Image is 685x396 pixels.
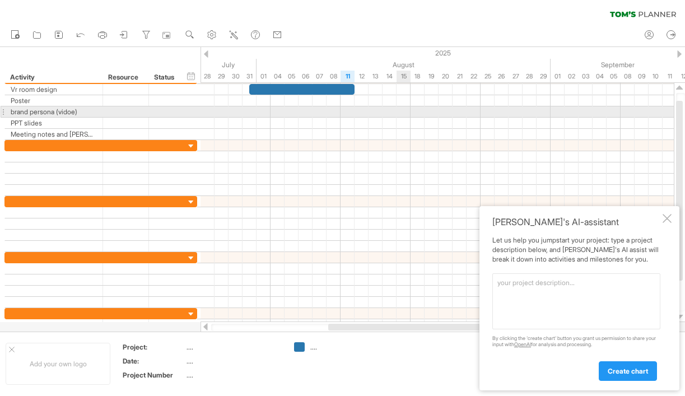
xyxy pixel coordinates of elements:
[523,71,537,82] div: Thursday, 28 August 2025
[327,71,341,82] div: Friday, 8 August 2025
[439,71,453,82] div: Wednesday, 20 August 2025
[154,72,179,83] div: Status
[492,236,660,380] div: Let us help you jumpstart your project: type a project description below, and [PERSON_NAME]'s AI ...
[11,84,97,95] div: Vr room design
[6,343,110,385] div: Add your own logo
[11,118,97,128] div: PPT slides
[201,71,215,82] div: Monday, 28 July 2025
[599,361,657,381] a: create chart
[11,95,97,106] div: Poster
[509,71,523,82] div: Wednesday, 27 August 2025
[123,356,184,366] div: Date:
[271,71,285,82] div: Monday, 4 August 2025
[514,341,531,347] a: OpenAI
[187,356,281,366] div: ....
[257,71,271,82] div: Friday, 1 August 2025
[593,71,607,82] div: Thursday, 4 September 2025
[607,71,621,82] div: Friday, 5 September 2025
[187,370,281,380] div: ....
[621,71,635,82] div: Monday, 8 September 2025
[663,71,677,82] div: Thursday, 11 September 2025
[492,216,660,227] div: [PERSON_NAME]'s AI-assistant
[310,342,371,352] div: ....
[369,71,383,82] div: Wednesday, 13 August 2025
[187,342,281,352] div: ....
[467,71,481,82] div: Friday, 22 August 2025
[453,71,467,82] div: Thursday, 21 August 2025
[635,71,649,82] div: Tuesday, 9 September 2025
[355,71,369,82] div: Tuesday, 12 August 2025
[492,336,660,348] div: By clicking the 'create chart' button you grant us permission to share your input with for analys...
[551,71,565,82] div: Monday, 1 September 2025
[123,370,184,380] div: Project Number
[108,72,142,83] div: Resource
[649,71,663,82] div: Wednesday, 10 September 2025
[481,71,495,82] div: Monday, 25 August 2025
[341,71,355,82] div: Monday, 11 August 2025
[11,106,97,117] div: brand persona (vidoe)
[579,71,593,82] div: Wednesday, 3 September 2025
[10,72,96,83] div: Activity
[285,71,299,82] div: Tuesday, 5 August 2025
[313,71,327,82] div: Thursday, 7 August 2025
[397,71,411,82] div: Friday, 15 August 2025
[229,71,243,82] div: Wednesday, 30 July 2025
[243,71,257,82] div: Thursday, 31 July 2025
[123,342,184,352] div: Project:
[215,71,229,82] div: Tuesday, 29 July 2025
[257,59,551,71] div: August 2025
[537,71,551,82] div: Friday, 29 August 2025
[425,71,439,82] div: Tuesday, 19 August 2025
[495,71,509,82] div: Tuesday, 26 August 2025
[565,71,579,82] div: Tuesday, 2 September 2025
[383,71,397,82] div: Thursday, 14 August 2025
[411,71,425,82] div: Monday, 18 August 2025
[608,367,648,375] span: create chart
[299,71,313,82] div: Wednesday, 6 August 2025
[11,129,97,139] div: Meeting notes and [PERSON_NAME] chart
